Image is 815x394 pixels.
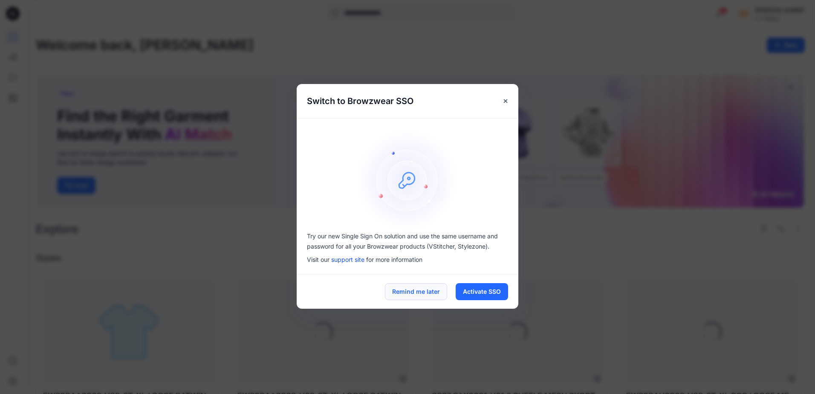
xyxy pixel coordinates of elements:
a: support site [331,256,364,263]
button: Activate SSO [456,283,508,300]
p: Visit our for more information [307,255,508,264]
h5: Switch to Browzwear SSO [297,84,424,118]
button: Close [498,93,513,109]
button: Remind me later [385,283,447,300]
img: onboarding-sz2.1ef2cb9c.svg [356,129,459,231]
p: Try our new Single Sign On solution and use the same username and password for all your Browzwear... [307,231,508,252]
